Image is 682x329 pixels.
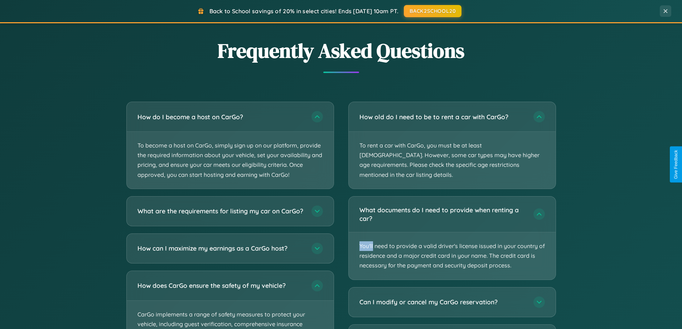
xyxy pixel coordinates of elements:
button: BACK2SCHOOL20 [404,5,461,17]
span: Back to School savings of 20% in select cities! Ends [DATE] 10am PT. [209,8,398,15]
h3: What are the requirements for listing my car on CarGo? [137,207,304,216]
h3: How old do I need to be to rent a car with CarGo? [359,112,526,121]
h3: How does CarGo ensure the safety of my vehicle? [137,281,304,290]
p: To become a host on CarGo, simply sign up on our platform, provide the required information about... [127,132,334,189]
p: You'll need to provide a valid driver's license issued in your country of residence and a major c... [349,232,556,280]
h3: Can I modify or cancel my CarGo reservation? [359,297,526,306]
p: To rent a car with CarGo, you must be at least [DEMOGRAPHIC_DATA]. However, some car types may ha... [349,132,556,189]
h3: How do I become a host on CarGo? [137,112,304,121]
h2: Frequently Asked Questions [126,37,556,64]
h3: How can I maximize my earnings as a CarGo host? [137,244,304,253]
h3: What documents do I need to provide when renting a car? [359,205,526,223]
div: Give Feedback [673,150,678,179]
